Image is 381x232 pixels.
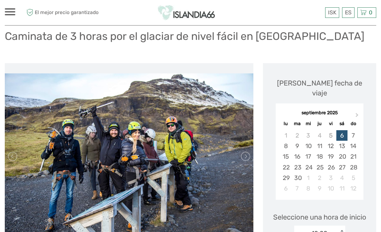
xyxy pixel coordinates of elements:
h1: Caminata de 3 horas por el glaciar de nivel fácil en [GEOGRAPHIC_DATA] [5,30,364,43]
div: Choose sábado, 11 de octubre de 2025 [336,183,347,194]
div: Choose domingo, 5 de octubre de 2025 [347,173,359,183]
div: Choose martes, 7 de octubre de 2025 [292,183,303,194]
div: Not available miércoles, 3 de septiembre de 2025 [303,130,314,141]
div: Choose miércoles, 1 de octubre de 2025 [303,173,314,183]
p: We're away right now. Please check back later! [9,11,72,16]
div: Not available jueves, 4 de septiembre de 2025 [314,130,325,141]
div: sá [336,119,347,128]
div: Choose miércoles, 24 de septiembre de 2025 [303,162,314,173]
button: Open LiveChat chat widget [73,10,81,18]
div: ju [314,119,325,128]
div: Choose viernes, 3 de octubre de 2025 [325,173,336,183]
div: Choose lunes, 29 de septiembre de 2025 [280,173,291,183]
div: Choose sábado, 20 de septiembre de 2025 [336,151,347,162]
div: Choose martes, 16 de septiembre de 2025 [292,151,303,162]
div: Choose jueves, 9 de octubre de 2025 [314,183,325,194]
span: 0 [368,9,373,16]
div: lu [280,119,291,128]
img: Islandia66 [158,5,215,20]
div: Choose miércoles, 8 de octubre de 2025 [303,183,314,194]
div: septiembre 2025 [276,110,363,116]
div: Not available viernes, 5 de septiembre de 2025 [325,130,336,141]
div: Choose lunes, 6 de octubre de 2025 [280,183,291,194]
div: Choose jueves, 18 de septiembre de 2025 [314,151,325,162]
div: Choose domingo, 12 de octubre de 2025 [347,183,359,194]
div: Choose domingo, 28 de septiembre de 2025 [347,162,359,173]
div: Not available martes, 2 de septiembre de 2025 [292,130,303,141]
div: Choose sábado, 4 de octubre de 2025 [336,173,347,183]
div: Choose viernes, 26 de septiembre de 2025 [325,162,336,173]
div: Choose jueves, 11 de septiembre de 2025 [314,141,325,151]
div: Choose domingo, 14 de septiembre de 2025 [347,141,359,151]
div: Choose miércoles, 17 de septiembre de 2025 [303,151,314,162]
div: Choose lunes, 8 de septiembre de 2025 [280,141,291,151]
div: Choose viernes, 10 de octubre de 2025 [325,183,336,194]
span: Seleccione una hora de inicio [273,212,366,222]
button: Next Month [353,111,363,122]
div: Choose sábado, 6 de septiembre de 2025 [336,130,347,141]
div: month 2025-09 [278,130,361,194]
div: Choose miércoles, 10 de septiembre de 2025 [303,141,314,151]
div: Choose martes, 9 de septiembre de 2025 [292,141,303,151]
div: Choose viernes, 12 de septiembre de 2025 [325,141,336,151]
div: mi [303,119,314,128]
div: Choose viernes, 19 de septiembre de 2025 [325,151,336,162]
div: Choose martes, 23 de septiembre de 2025 [292,162,303,173]
div: Choose lunes, 15 de septiembre de 2025 [280,151,291,162]
div: vi [325,119,336,128]
div: Choose domingo, 21 de septiembre de 2025 [347,151,359,162]
div: Choose jueves, 25 de septiembre de 2025 [314,162,325,173]
div: Choose sábado, 13 de septiembre de 2025 [336,141,347,151]
div: ES [342,7,355,18]
div: Choose sábado, 27 de septiembre de 2025 [336,162,347,173]
span: ISK [328,9,336,16]
div: Not available lunes, 1 de septiembre de 2025 [280,130,291,141]
span: El mejor precio garantizado [25,7,99,18]
div: Choose domingo, 7 de septiembre de 2025 [347,130,359,141]
div: Choose jueves, 2 de octubre de 2025 [314,173,325,183]
div: [PERSON_NAME] fecha de viaje [269,78,370,98]
div: do [347,119,359,128]
div: Choose martes, 30 de septiembre de 2025 [292,173,303,183]
div: ma [292,119,303,128]
div: Choose lunes, 22 de septiembre de 2025 [280,162,291,173]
